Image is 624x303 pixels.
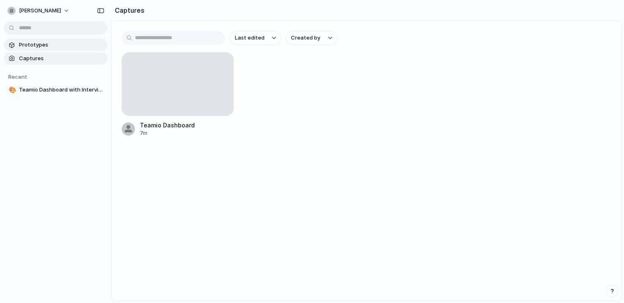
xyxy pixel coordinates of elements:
[19,86,104,94] span: Teamio Dashboard with Interview Calendar
[235,34,265,42] span: Last edited
[19,41,104,49] span: Prototypes
[9,85,14,95] div: 🎨
[8,73,27,80] span: Recent
[286,31,337,45] button: Created by
[111,5,144,15] h2: Captures
[4,39,107,51] a: Prototypes
[19,54,104,63] span: Captures
[291,34,320,42] span: Created by
[140,129,195,137] div: 7m
[7,86,16,94] button: 🎨
[230,31,281,45] button: Last edited
[4,52,107,65] a: Captures
[140,121,195,129] div: Teamio Dashboard
[4,84,107,96] a: 🎨Teamio Dashboard with Interview Calendar
[4,4,74,17] button: [PERSON_NAME]
[19,7,61,15] span: [PERSON_NAME]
